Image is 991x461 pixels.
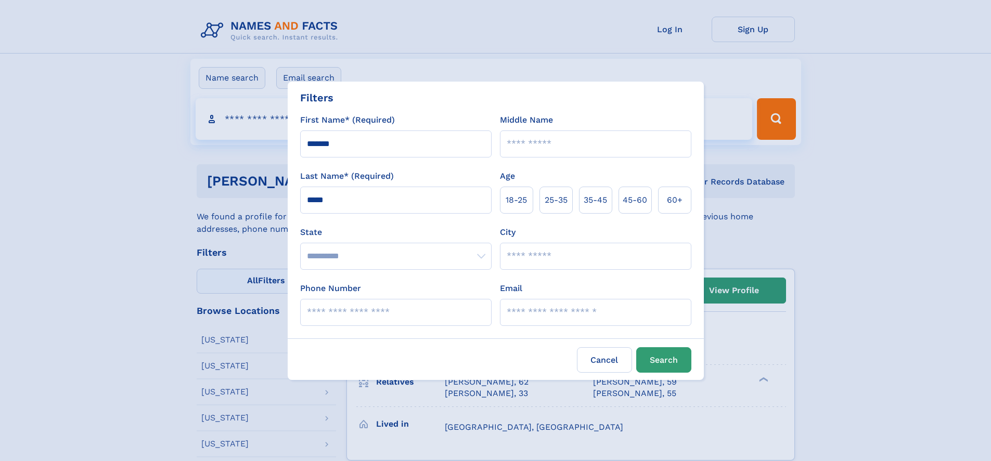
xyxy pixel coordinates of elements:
label: Cancel [577,347,632,373]
button: Search [636,347,691,373]
label: City [500,226,516,239]
label: Phone Number [300,282,361,295]
label: Age [500,170,515,182]
label: Last Name* (Required) [300,170,394,182]
label: Middle Name [500,114,553,126]
label: First Name* (Required) [300,114,395,126]
span: 18‑25 [506,194,527,206]
div: Filters [300,90,333,106]
span: 45‑60 [623,194,647,206]
label: Email [500,282,522,295]
span: 60+ [667,194,683,206]
label: State [300,226,492,239]
span: 35‑45 [584,194,607,206]
span: 25‑35 [545,194,568,206]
